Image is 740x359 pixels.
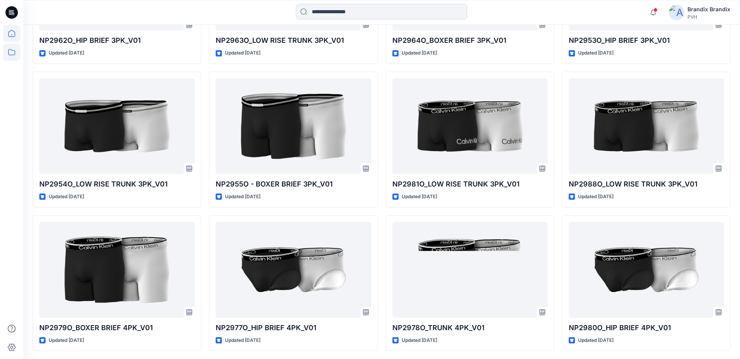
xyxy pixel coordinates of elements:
p: Updated [DATE] [402,193,437,201]
a: NP2979O_BOXER BRIEF 4PK_V01 [39,222,195,318]
p: Updated [DATE] [49,336,84,345]
p: Updated [DATE] [578,49,613,57]
p: NP2963O_LOW RISE TRUNK 3PK_V01 [216,35,371,46]
a: NP2977O_HIP BRIEF 4PK_V01 [216,222,371,318]
p: Updated [DATE] [578,193,613,201]
p: NP2979O_BOXER BRIEF 4PK_V01 [39,322,195,333]
img: avatar [669,5,684,20]
p: NP2962O_HIP BRIEF 3PK_V01 [39,35,195,46]
p: NP2954O_LOW RISE TRUNK 3PK_V01 [39,179,195,190]
p: NP2953O_HIP BRIEF 3PK_V01 [569,35,724,46]
a: NP2955O - BOXER BRIEF 3PK_V01 [216,78,371,174]
a: NP2980O_HIP BRIEF 4PK_V01 [569,222,724,318]
p: Updated [DATE] [225,336,260,345]
a: NP2954O_LOW RISE TRUNK 3PK_V01 [39,78,195,174]
div: PVH [687,14,730,20]
a: NP2981O_LOW RISE TRUNK 3PK_V01 [392,78,548,174]
p: Updated [DATE] [225,193,260,201]
p: NP2964O_BOXER BRIEF 3PK_V01 [392,35,548,46]
p: NP2978O_TRUNK 4PK_V01 [392,322,548,333]
a: NP2988O_LOW RISE TRUNK 3PK_V01 [569,78,724,174]
p: NP2977O_HIP BRIEF 4PK_V01 [216,322,371,333]
p: Updated [DATE] [49,49,84,57]
p: Updated [DATE] [225,49,260,57]
p: NP2980O_HIP BRIEF 4PK_V01 [569,322,724,333]
a: NP2978O_TRUNK 4PK_V01 [392,222,548,318]
p: Updated [DATE] [402,336,437,345]
p: Updated [DATE] [49,193,84,201]
p: NP2988O_LOW RISE TRUNK 3PK_V01 [569,179,724,190]
p: NP2955O - BOXER BRIEF 3PK_V01 [216,179,371,190]
p: NP2981O_LOW RISE TRUNK 3PK_V01 [392,179,548,190]
p: Updated [DATE] [402,49,437,57]
p: Updated [DATE] [578,336,613,345]
div: Brandix Brandix [687,5,730,14]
